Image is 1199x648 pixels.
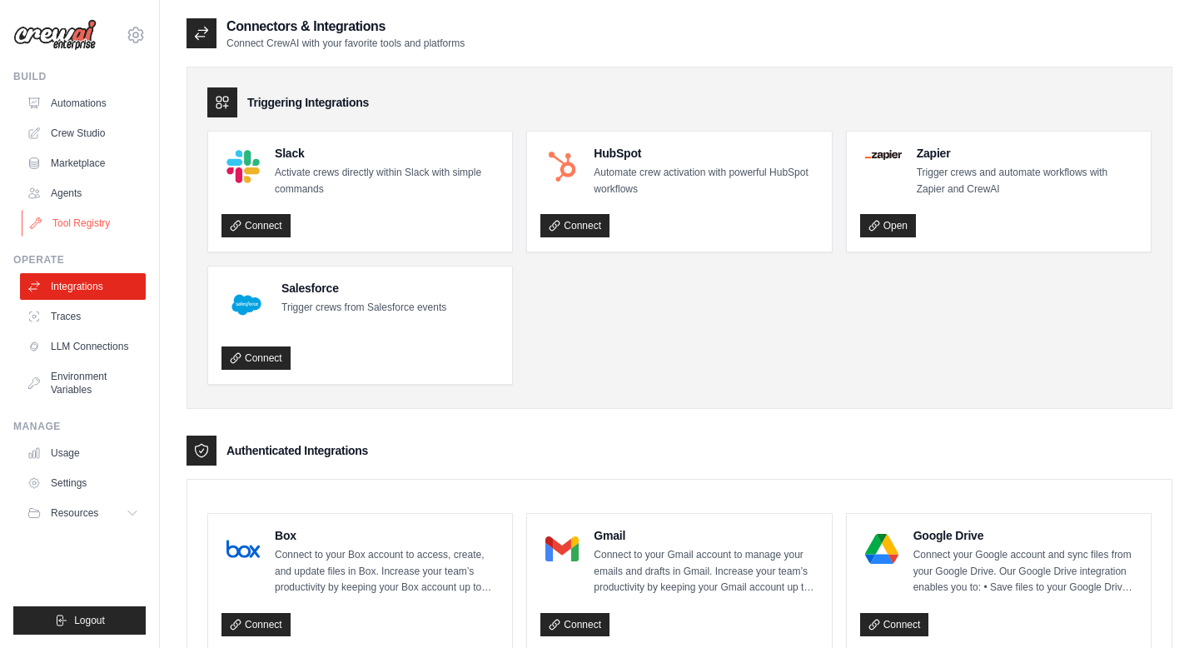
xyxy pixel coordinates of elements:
h4: Box [275,527,499,544]
h4: Google Drive [913,527,1137,544]
img: Gmail Logo [545,532,579,566]
a: Marketplace [20,150,146,177]
h4: Salesforce [281,280,446,297]
button: Logout [13,606,146,635]
span: Logout [74,614,105,627]
img: Slack Logo [226,150,260,183]
a: Connect [540,214,609,237]
a: Environment Variables [20,363,146,403]
a: Connect [221,346,291,370]
a: Connect [540,613,609,636]
a: Connect [221,214,291,237]
img: Box Logo [226,532,260,566]
a: Usage [20,440,146,466]
a: LLM Connections [20,333,146,360]
img: Logo [13,19,97,51]
h4: Gmail [594,527,818,544]
p: Connect to your Gmail account to manage your emails and drafts in Gmail. Increase your team’s pro... [594,547,818,596]
h4: Zapier [917,145,1137,162]
div: Operate [13,253,146,267]
p: Connect CrewAI with your favorite tools and platforms [226,37,465,50]
a: Agents [20,180,146,207]
p: Trigger crews from Salesforce events [281,300,446,317]
div: Build [13,70,146,83]
p: Trigger crews and automate workflows with Zapier and CrewAI [917,165,1137,197]
a: Traces [20,303,146,330]
a: Open [860,214,916,237]
a: Tool Registry [22,210,147,237]
h2: Connectors & Integrations [226,17,465,37]
a: Settings [20,470,146,496]
button: Resources [20,500,146,526]
a: Automations [20,90,146,117]
img: Zapier Logo [865,150,902,160]
p: Automate crew activation with powerful HubSpot workflows [594,165,818,197]
p: Activate crews directly within Slack with simple commands [275,165,499,197]
p: Connect to your Box account to access, create, and update files in Box. Increase your team’s prod... [275,547,499,596]
img: Google Drive Logo [865,532,898,566]
span: Resources [51,506,98,520]
h4: Slack [275,145,499,162]
a: Connect [221,613,291,636]
h4: HubSpot [594,145,818,162]
img: HubSpot Logo [545,150,579,183]
a: Connect [860,613,929,636]
h3: Triggering Integrations [247,94,369,111]
p: Connect your Google account and sync files from your Google Drive. Our Google Drive integration e... [913,547,1137,596]
img: Salesforce Logo [226,285,266,325]
a: Crew Studio [20,120,146,147]
a: Integrations [20,273,146,300]
h3: Authenticated Integrations [226,442,368,459]
div: Manage [13,420,146,433]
